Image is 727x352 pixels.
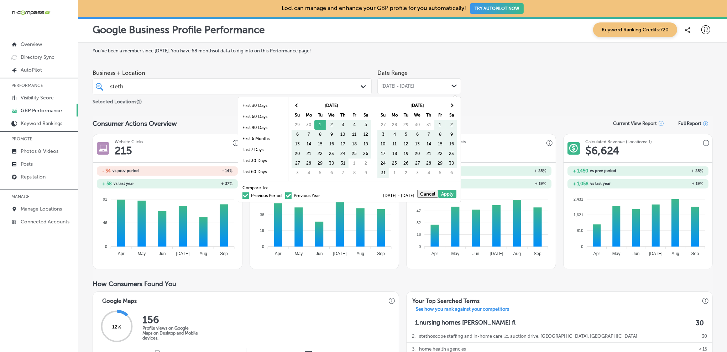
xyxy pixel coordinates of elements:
td: 25 [349,149,360,159]
label: Date Range [377,69,408,76]
span: vs last year [114,182,134,186]
td: 30 [326,159,337,168]
tspan: [DATE] [333,251,346,256]
p: 2 . [412,330,415,342]
td: 11 [389,139,400,149]
td: 4 [423,168,434,178]
th: Th [423,110,434,120]
h2: + 58 [102,181,112,186]
th: [DATE] [389,101,446,110]
td: 4 [389,130,400,139]
h3: Your Top Searched Terms [407,292,485,306]
td: 20 [292,149,303,159]
h2: 156 [142,314,199,326]
td: 25 [389,159,400,168]
td: 16 [326,139,337,149]
h1: $ 6,624 [585,144,619,157]
td: 6 [326,168,337,178]
tspan: 0 [581,244,583,248]
td: 10 [377,139,389,149]
h3: Website Clicks [115,139,143,144]
tspan: Aug [200,251,207,256]
th: We [412,110,423,120]
td: 19 [400,149,412,159]
td: 3 [292,168,303,178]
td: 6 [412,130,423,139]
td: 7 [423,130,434,139]
td: 31 [423,120,434,130]
tspan: 91 [103,197,107,201]
td: 7 [303,130,314,139]
td: 1 [434,120,446,130]
label: 30 [696,319,704,327]
h2: + 19 [481,181,546,186]
td: 31 [337,159,349,168]
h3: Calculated Revenue (Locations: 1) [585,139,652,144]
tspan: Sep [691,251,699,256]
td: 8 [314,130,326,139]
td: 18 [349,139,360,149]
th: [DATE] [303,101,360,110]
p: GBP Performance [21,108,62,114]
p: AutoPilot [21,67,42,73]
td: 14 [423,139,434,149]
tspan: Jun [633,251,639,256]
p: 1. nursing homes [PERSON_NAME] fl [415,319,516,327]
span: % [229,169,232,174]
th: Su [292,110,303,120]
tspan: 16 [417,232,421,237]
th: Th [337,110,349,120]
th: Sa [360,110,371,120]
td: 19 [360,139,371,149]
span: Business + Location [93,69,372,76]
label: Previous Period [242,193,282,198]
tspan: Apr [593,251,600,256]
span: % [700,169,703,174]
td: 30 [446,159,457,168]
th: Mo [389,110,400,120]
td: 5 [400,130,412,139]
tspan: 810 [577,228,583,233]
td: 2 [360,159,371,168]
td: 9 [360,168,371,178]
td: 5 [434,168,446,178]
th: Fr [434,110,446,120]
li: Last 7 Days [238,144,288,155]
td: 21 [423,149,434,159]
h2: + 1,450 [573,168,588,174]
p: Selected Locations ( 1 ) [93,96,142,105]
td: 5 [360,120,371,130]
h2: + 37 [167,181,232,186]
label: Previous Year [285,193,320,198]
td: 30 [412,120,423,130]
tspan: 0 [262,244,264,248]
td: 27 [377,120,389,130]
tspan: May [451,251,460,256]
td: 9 [326,130,337,139]
td: 11 [349,130,360,139]
h1: 215 [115,144,132,157]
tspan: 1,621 [574,213,584,217]
p: Current View Report [613,121,657,126]
span: [DATE] - [DATE] [381,83,414,89]
td: 24 [337,149,349,159]
span: Compare To: [242,186,268,190]
td: 3 [412,168,423,178]
li: First 6 Months [238,133,288,144]
td: 2 [446,120,457,130]
h2: + 28 [638,169,703,174]
td: 23 [326,149,337,159]
td: 2 [326,120,337,130]
p: Keyword Rankings [21,120,62,126]
p: stethoscope staffing and in-home care llc, auction drive, [GEOGRAPHIC_DATA], [GEOGRAPHIC_DATA] [419,330,637,342]
h2: - 14 [167,169,232,174]
span: vs prev period [590,169,616,173]
td: 21 [303,149,314,159]
td: 16 [446,139,457,149]
td: 3 [377,130,389,139]
li: Last 60 Days [238,166,288,177]
td: 26 [360,149,371,159]
td: 18 [389,149,400,159]
tspan: 2,431 [574,197,584,201]
td: 26 [400,159,412,168]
